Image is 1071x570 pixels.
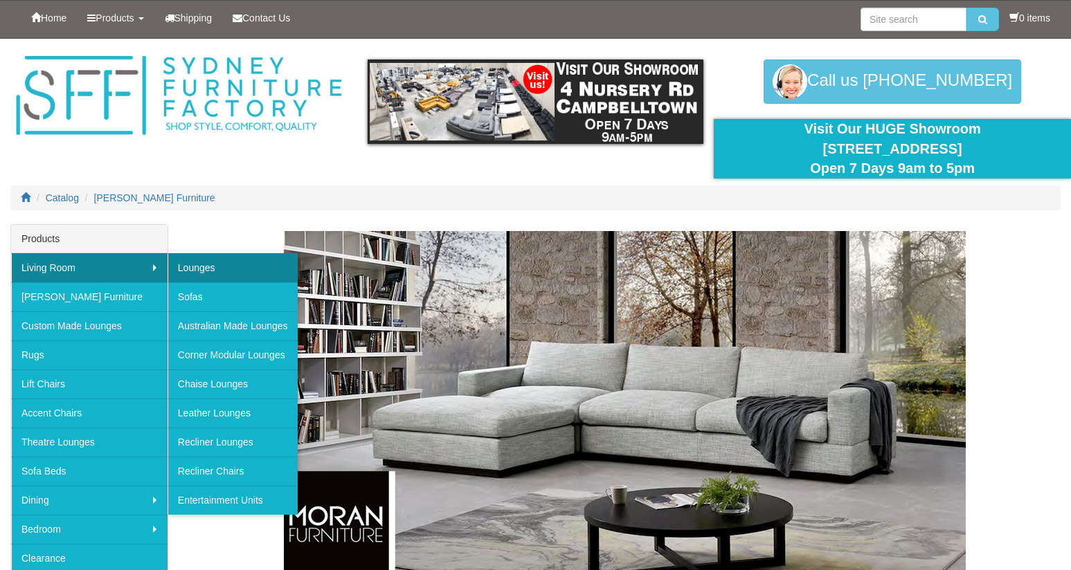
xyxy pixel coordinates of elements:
a: Theatre Lounges [11,427,168,457]
a: Entertainment Units [168,486,298,515]
a: [PERSON_NAME] Furniture [94,192,215,203]
a: Lounges [168,253,298,282]
a: Accent Chairs [11,398,168,427]
a: Living Room [11,253,168,282]
span: Home [41,12,66,24]
a: Sofa Beds [11,457,168,486]
a: Lift Chairs [11,369,168,398]
a: Chaise Lounges [168,369,298,398]
a: Custom Made Lounges [11,311,168,340]
input: Site search [861,8,966,31]
a: Home [21,1,77,35]
a: Corner Modular Lounges [168,340,298,369]
span: Contact Us [242,12,290,24]
a: Bedroom [11,515,168,544]
a: Catalog [46,192,79,203]
a: Recliner Lounges [168,427,298,457]
a: Rugs [11,340,168,369]
div: Visit Our HUGE Showroom [STREET_ADDRESS] Open 7 Days 9am to 5pm [724,119,1061,178]
a: Shipping [154,1,223,35]
a: Recliner Chairs [168,457,298,486]
a: Australian Made Lounges [168,311,298,340]
a: Contact Us [222,1,300,35]
a: Dining [11,486,168,515]
div: Products [11,225,168,253]
a: Products [77,1,154,35]
a: [PERSON_NAME] Furniture [11,282,168,311]
span: Shipping [174,12,213,24]
img: Sydney Furniture Factory [10,53,347,139]
span: Products [96,12,134,24]
a: Sofas [168,282,298,311]
img: showroom.gif [368,59,704,144]
li: 0 items [1009,11,1050,25]
a: Leather Lounges [168,398,298,427]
